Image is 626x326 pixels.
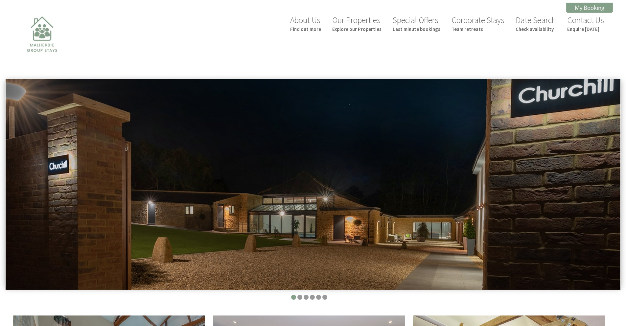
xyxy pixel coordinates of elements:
small: Check availability [516,26,556,32]
small: Enquire [DATE] [567,26,604,32]
a: Special OffersLast minute bookings [393,15,440,32]
img: Malherbie Group Stays [9,12,75,78]
small: Team retreats [452,26,504,32]
small: Last minute bookings [393,26,440,32]
a: Contact UsEnquire [DATE] [567,15,604,32]
a: My Booking [566,3,613,13]
a: Corporate StaysTeam retreats [452,15,504,32]
a: Our PropertiesExplore our Properties [332,15,382,32]
a: Date SearchCheck availability [516,15,556,32]
small: Find out more [290,26,321,32]
small: Explore our Properties [332,26,382,32]
a: About UsFind out more [290,15,321,32]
